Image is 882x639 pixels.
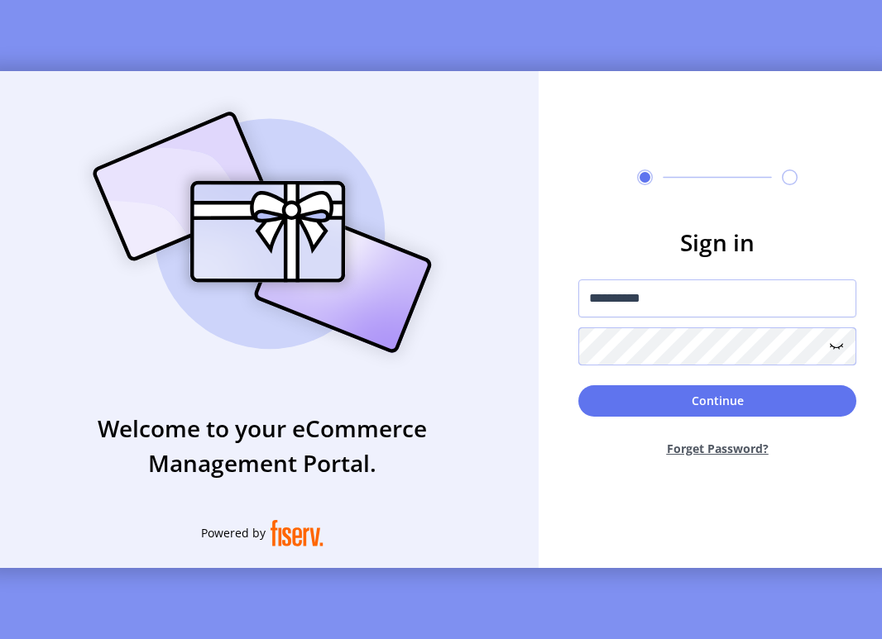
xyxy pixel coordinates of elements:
h3: Sign in [578,225,856,260]
button: Forget Password? [578,427,856,470]
span: Powered by [201,524,266,541]
img: card_Illustration.svg [68,93,457,371]
button: Continue [578,385,856,417]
